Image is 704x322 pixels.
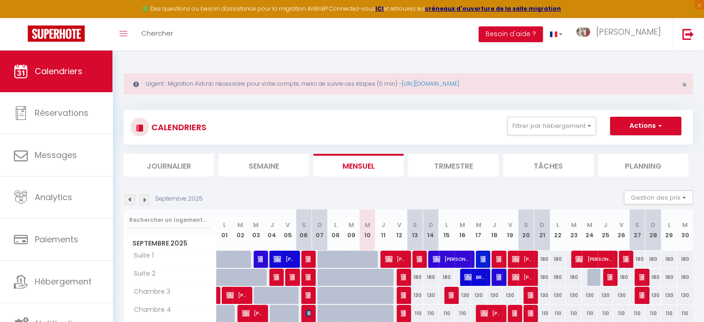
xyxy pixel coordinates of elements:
div: 110 [423,305,439,322]
img: Super Booking [28,25,85,42]
th: 17 [471,209,486,251]
th: 04 [264,209,280,251]
abbr: S [413,221,417,229]
div: 110 [598,305,613,322]
div: 130 [677,287,693,304]
span: [PERSON_NAME] [274,250,294,268]
input: Rechercher un logement... [129,212,211,228]
th: 08 [328,209,343,251]
div: 110 [407,305,423,322]
div: 180 [661,269,677,286]
span: [PERSON_NAME] [512,268,533,286]
span: [PERSON_NAME] [512,304,517,322]
th: 05 [280,209,296,251]
div: 180 [534,269,550,286]
div: 110 [534,305,550,322]
button: Close [682,81,687,89]
span: Réservations [35,107,88,119]
span: [PERSON_NAME] [623,250,628,268]
abbr: M [476,221,481,229]
abbr: M [364,221,370,229]
li: Journalier [124,154,214,177]
span: [PERSON_NAME] [385,250,406,268]
span: × [682,79,687,90]
span: [PERSON_NAME] [305,268,311,286]
span: [PERSON_NAME] [401,268,406,286]
th: 03 [248,209,264,251]
abbr: J [381,221,385,229]
h3: CALENDRIERS [149,117,206,138]
abbr: M [587,221,592,229]
span: TOTAL ENERGIES TETARD [607,268,612,286]
abbr: S [524,221,528,229]
a: créneaux d'ouverture de la salle migration [425,5,561,13]
span: [PERSON_NAME] [480,250,486,268]
a: Chercher [134,18,180,51]
th: 15 [439,209,455,251]
abbr: J [492,221,496,229]
span: [PERSON_NAME] [528,304,533,322]
span: [PERSON_NAME] [401,304,406,322]
span: [PERSON_NAME] [274,268,279,286]
div: 180 [645,269,661,286]
div: 180 [423,269,439,286]
th: 27 [629,209,645,251]
abbr: L [334,221,337,229]
div: 130 [423,287,439,304]
div: 130 [407,287,423,304]
span: [PERSON_NAME] [639,268,644,286]
span: [PERSON_NAME] [639,286,644,304]
th: 29 [661,209,677,251]
th: 24 [582,209,598,251]
a: ... [PERSON_NAME] [569,18,673,51]
div: 180 [550,251,566,268]
p: Septembre 2025 [155,195,203,203]
abbr: M [253,221,259,229]
abbr: L [667,221,670,229]
div: 180 [534,251,550,268]
th: 14 [423,209,439,251]
div: 110 [661,305,677,322]
th: 16 [455,209,470,251]
div: 110 [550,305,566,322]
th: 13 [407,209,423,251]
div: 110 [455,305,470,322]
div: 130 [661,287,677,304]
strong: ICI [375,5,384,13]
abbr: D [651,221,655,229]
div: 130 [613,287,629,304]
span: Paiements [35,234,78,245]
span: Chambre 3 [125,287,173,297]
th: 07 [312,209,327,251]
abbr: S [635,221,639,229]
abbr: V [286,221,290,229]
div: 130 [550,287,566,304]
div: 180 [439,269,455,286]
li: Mensuel [313,154,404,177]
li: Semaine [218,154,309,177]
th: 18 [486,209,502,251]
abbr: D [318,221,322,229]
span: [PERSON_NAME] [480,304,501,322]
button: Besoin d'aide ? [479,26,543,42]
a: [PERSON_NAME] [217,287,221,304]
li: Trimestre [408,154,498,177]
span: Chambre 4 [125,305,174,315]
abbr: M [682,221,688,229]
div: 180 [550,269,566,286]
span: [PERSON_NAME] [242,304,263,322]
div: 180 [566,269,581,286]
span: [PERSON_NAME] [512,250,533,268]
div: 110 [582,305,598,322]
th: 12 [391,209,407,251]
div: 180 [407,269,423,286]
span: Septembre 2025 [124,237,216,250]
div: 180 [613,269,629,286]
li: Tâches [503,154,593,177]
button: Gestion des prix [624,190,693,204]
abbr: J [270,221,274,229]
th: 25 [598,209,613,251]
th: 19 [502,209,518,251]
div: 180 [645,251,661,268]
